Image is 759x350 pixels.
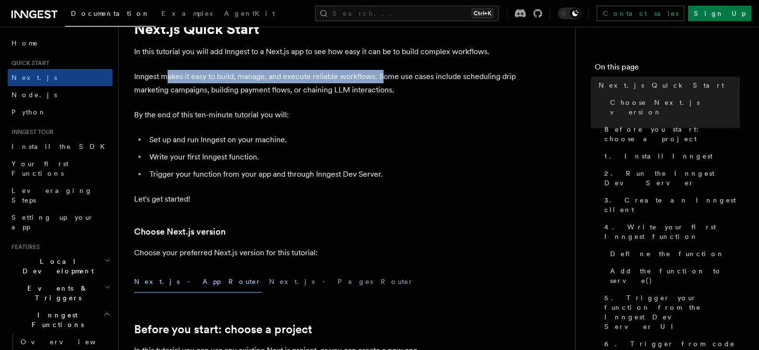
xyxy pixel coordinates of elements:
[11,160,68,177] span: Your first Functions
[134,45,517,58] p: In this tutorial you will add Inngest to a Next.js app to see how easy it can be to build complex...
[688,6,751,21] a: Sign Up
[600,165,740,192] a: 2. Run the Inngest Dev Server
[11,74,57,81] span: Next.js
[315,6,499,21] button: Search...Ctrl+K
[600,147,740,165] a: 1. Install Inngest
[156,3,218,26] a: Examples
[134,323,312,336] a: Before you start: choose a project
[472,9,493,18] kbd: Ctrl+K
[8,138,113,155] a: Install the SDK
[11,214,94,231] span: Setting up your app
[610,98,740,117] span: Choose Next.js version
[71,10,150,17] span: Documentation
[595,61,740,77] h4: On this page
[595,77,740,94] a: Next.js Quick Start
[606,245,740,262] a: Define the function
[8,253,113,280] button: Local Development
[11,108,46,116] span: Python
[147,168,517,181] li: Trigger your function from your app and through Inngest Dev Server.
[134,70,517,97] p: Inngest makes it easy to build, manage, and execute reliable workflows. Some use cases include sc...
[604,195,740,215] span: 3. Create an Inngest client
[8,209,113,236] a: Setting up your app
[600,121,740,147] a: Before you start: choose a project
[604,151,713,161] span: 1. Install Inngest
[134,192,517,206] p: Let's get started!
[8,310,103,329] span: Inngest Functions
[134,246,517,260] p: Choose your preferred Next.js version for this tutorial:
[604,339,735,349] span: 6. Trigger from code
[604,293,740,331] span: 5. Trigger your function from the Inngest Dev Server UI
[597,6,684,21] a: Contact sales
[8,86,113,103] a: Node.js
[134,271,261,293] button: Next.js - App Router
[600,289,740,335] a: 5. Trigger your function from the Inngest Dev Server UI
[8,128,54,136] span: Inngest tour
[11,143,111,150] span: Install the SDK
[600,218,740,245] a: 4. Write your first Inngest function
[604,222,740,241] span: 4. Write your first Inngest function
[606,262,740,289] a: Add the function to serve()
[600,192,740,218] a: 3. Create an Inngest client
[269,271,414,293] button: Next.js - Pages Router
[8,59,49,67] span: Quick start
[610,266,740,285] span: Add the function to serve()
[147,150,517,164] li: Write your first Inngest function.
[610,249,725,259] span: Define the function
[8,103,113,121] a: Python
[21,338,119,346] span: Overview
[8,155,113,182] a: Your first Functions
[134,108,517,122] p: By the end of this ten-minute tutorial you will:
[8,182,113,209] a: Leveraging Steps
[11,38,38,48] span: Home
[8,257,104,276] span: Local Development
[11,187,92,204] span: Leveraging Steps
[224,10,275,17] span: AgentKit
[8,69,113,86] a: Next.js
[558,8,581,19] button: Toggle dark mode
[604,124,740,144] span: Before you start: choose a project
[11,91,57,99] span: Node.js
[8,306,113,333] button: Inngest Functions
[134,20,517,37] h1: Next.js Quick Start
[65,3,156,27] a: Documentation
[8,34,113,52] a: Home
[147,133,517,147] li: Set up and run Inngest on your machine.
[604,169,740,188] span: 2. Run the Inngest Dev Server
[8,283,104,303] span: Events & Triggers
[218,3,281,26] a: AgentKit
[134,225,226,238] a: Choose Next.js version
[606,94,740,121] a: Choose Next.js version
[599,80,724,90] span: Next.js Quick Start
[8,280,113,306] button: Events & Triggers
[8,243,40,251] span: Features
[161,10,213,17] span: Examples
